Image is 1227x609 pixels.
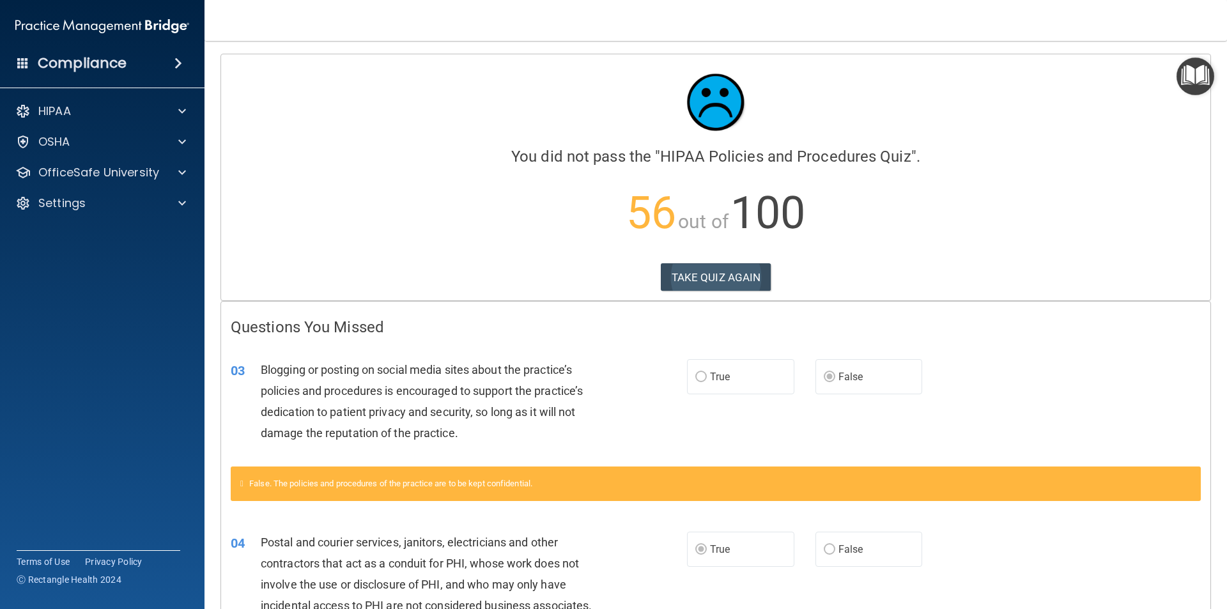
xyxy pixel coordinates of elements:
h4: You did not pass the " ". [231,148,1201,165]
a: HIPAA [15,104,186,119]
button: Open Resource Center [1177,58,1214,95]
span: HIPAA Policies and Procedures Quiz [660,148,911,166]
img: sad_face.ecc698e2.jpg [677,64,754,141]
a: Privacy Policy [85,555,143,568]
input: True [695,373,707,382]
a: OSHA [15,134,186,150]
span: 03 [231,363,245,378]
a: OfficeSafe University [15,165,186,180]
span: True [710,543,730,555]
input: False [824,373,835,382]
h4: Questions You Missed [231,319,1201,335]
p: HIPAA [38,104,71,119]
span: 04 [231,536,245,551]
h4: Compliance [38,54,127,72]
input: False [824,545,835,555]
span: 56 [626,187,676,239]
span: 100 [730,187,805,239]
p: OfficeSafe University [38,165,159,180]
span: Ⓒ Rectangle Health 2024 [17,573,121,586]
button: TAKE QUIZ AGAIN [661,263,771,291]
img: PMB logo [15,13,189,39]
p: OSHA [38,134,70,150]
span: out of [678,210,729,233]
span: Blogging or posting on social media sites about the practice’s policies and procedures is encoura... [261,363,583,440]
span: True [710,371,730,383]
input: True [695,545,707,555]
a: Terms of Use [17,555,70,568]
p: Settings [38,196,86,211]
span: False [838,543,863,555]
span: False. The policies and procedures of the practice are to be kept confidential. [249,479,532,488]
span: False [838,371,863,383]
a: Settings [15,196,186,211]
